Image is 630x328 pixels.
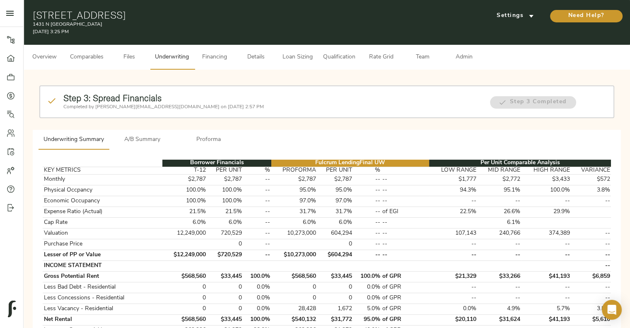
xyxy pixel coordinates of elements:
[521,174,571,185] td: $3,433
[113,52,145,63] span: Files
[43,282,162,293] td: Less Bad Debt - Residential
[353,271,381,282] td: 100.0%
[429,196,477,207] td: --
[43,207,162,217] td: Expense Ratio (Actual)
[207,239,243,250] td: 0
[521,167,571,174] th: HIGH RANGE
[243,282,271,293] td: 0.0%
[381,282,430,293] td: of GPR
[381,217,430,228] td: --
[317,314,353,325] td: $31,772
[317,185,353,196] td: 95.0%
[571,260,611,271] td: --
[243,314,271,325] td: 100.0%
[317,228,353,239] td: 604,294
[43,196,162,207] td: Economic Occupancy
[381,239,430,250] td: --
[43,250,162,260] td: Lesser of PP or Value
[521,271,571,282] td: $41,193
[477,185,521,196] td: 95.1%
[381,250,430,260] td: --
[43,314,162,325] td: Net Rental
[365,52,397,63] span: Rate Grid
[353,207,381,217] td: --
[353,217,381,228] td: --
[477,217,521,228] td: 6.1%
[243,293,271,304] td: 0.0%
[429,167,477,174] th: LOW RANGE
[429,160,611,167] th: Per Unit Comparable Analysis
[29,52,60,63] span: Overview
[477,207,521,217] td: 26.6%
[243,217,271,228] td: --
[521,207,571,217] td: 29.9%
[571,196,611,207] td: --
[317,282,353,293] td: 0
[207,167,243,174] th: PER UNIT
[571,304,611,314] td: 3.8%
[477,174,521,185] td: $2,772
[43,135,104,145] span: Underwriting Summary
[162,314,207,325] td: $568,560
[429,228,477,239] td: 107,143
[353,196,381,207] td: --
[521,314,571,325] td: $41,193
[521,185,571,196] td: 100.0%
[33,9,425,21] h1: [STREET_ADDRESS]
[521,250,571,260] td: --
[162,293,207,304] td: 0
[429,293,477,304] td: --
[207,304,243,314] td: 0
[381,271,430,282] td: of GPR
[63,92,162,103] strong: Step 3: Spread Financials
[63,103,482,111] p: Completed by [PERSON_NAME][EMAIL_ADDRESS][DOMAIN_NAME] on [DATE] 2:57 PM
[353,293,381,304] td: 0.0%
[162,282,207,293] td: 0
[271,293,317,304] td: 0
[381,228,430,239] td: --
[317,196,353,207] td: 97.0%
[207,250,243,260] td: $720,529
[571,185,611,196] td: 3.8%
[317,250,353,260] td: $604,294
[477,228,521,239] td: 240,766
[207,207,243,217] td: 21.5%
[43,217,162,228] td: Cap Rate
[353,228,381,239] td: --
[162,160,271,167] th: Borrower Financials
[571,282,611,293] td: --
[207,314,243,325] td: $33,445
[381,185,430,196] td: --
[381,174,430,185] td: --
[381,196,430,207] td: --
[271,217,317,228] td: 6.0%
[207,271,243,282] td: $33,445
[43,174,162,185] td: Monthly
[521,282,571,293] td: --
[317,167,353,174] th: PER UNIT
[43,260,162,271] td: INCOME STATEMENT
[243,304,271,314] td: 0.0%
[558,11,614,21] span: Need Help?
[381,207,430,217] td: of EGI
[180,135,237,145] span: Proforma
[162,174,207,185] td: $2,787
[43,293,162,304] td: Less Concessions - Residential
[243,174,271,185] td: --
[429,207,477,217] td: 22.5%
[162,217,207,228] td: 6.0%
[271,174,317,185] td: $2,787
[381,304,430,314] td: of GPR
[353,239,381,250] td: --
[353,282,381,293] td: 0.0%
[521,196,571,207] td: --
[353,304,381,314] td: 5.0%
[477,196,521,207] td: --
[571,167,611,174] th: VARIANCE
[199,52,230,63] span: Financing
[162,196,207,207] td: 100.0%
[271,282,317,293] td: 0
[271,160,430,167] th: Fulcrum Lending Final UW
[243,185,271,196] td: --
[353,167,381,174] th: %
